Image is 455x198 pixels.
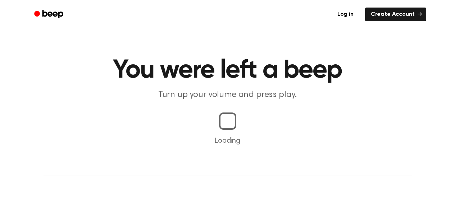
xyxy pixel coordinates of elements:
p: Turn up your volume and press play. [90,89,366,101]
a: Create Account [365,8,426,21]
a: Log in [330,6,361,23]
p: Loading [9,135,446,146]
a: Beep [29,8,70,22]
h1: You were left a beep [44,57,412,83]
